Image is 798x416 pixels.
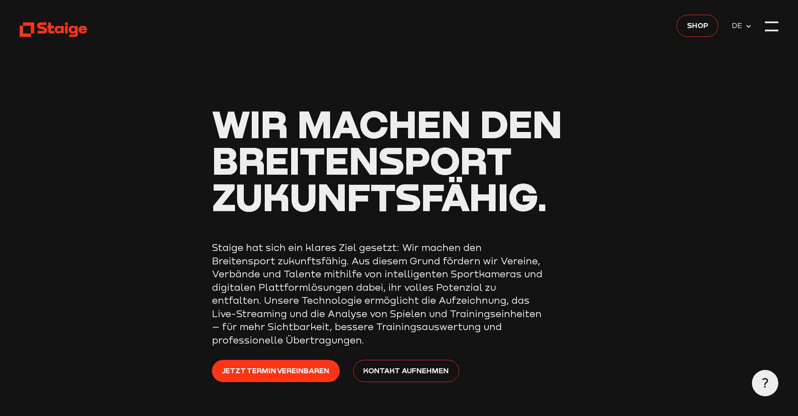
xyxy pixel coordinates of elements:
span: Shop [687,19,708,31]
a: Shop [677,15,718,37]
p: Staige hat sich ein klares Ziel gesetzt: Wir machen den Breitensport zukunftsfähig. Aus diesem Gr... [212,241,547,346]
span: Wir machen den Breitensport zukunftsfähig. [212,101,562,219]
a: Jetzt Termin vereinbaren [212,360,340,382]
a: Kontakt aufnehmen [353,360,459,382]
span: Kontakt aufnehmen [363,365,449,377]
span: DE [732,20,745,31]
span: Jetzt Termin vereinbaren [222,365,329,377]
